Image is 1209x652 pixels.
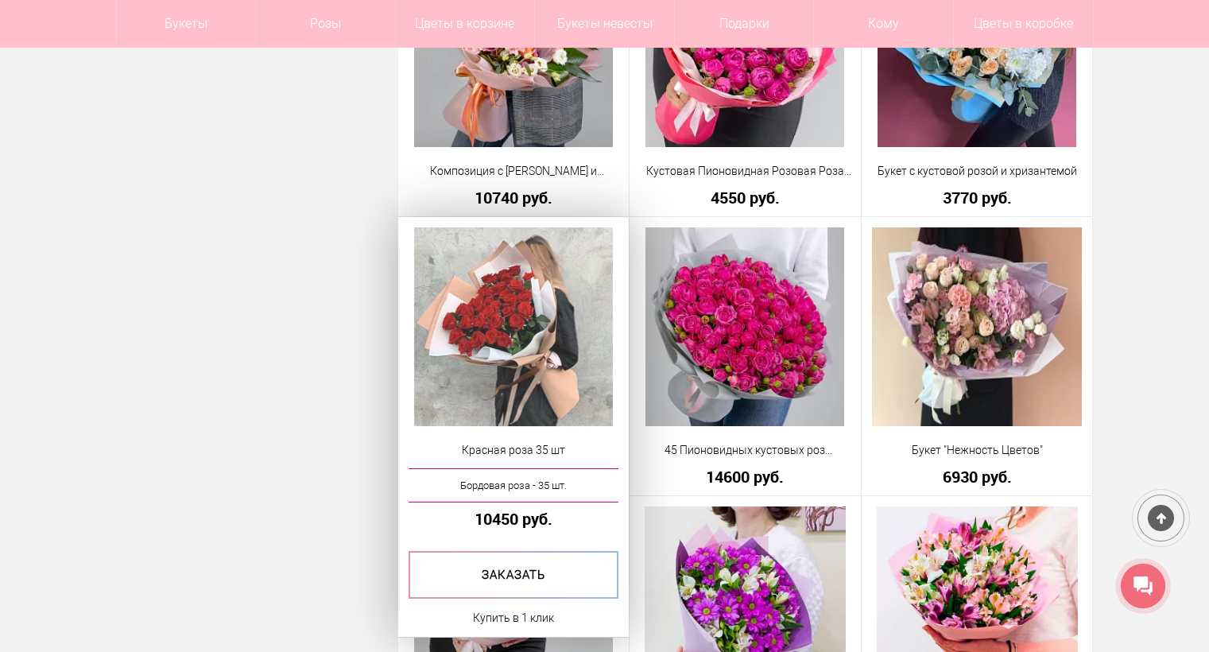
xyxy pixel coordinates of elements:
a: Красная роза 35 шт [409,442,619,459]
a: 45 Пионовидных кустовых роз малинового цветы [640,442,851,459]
img: Красная роза 35 шт [414,227,613,426]
a: Композиция с [PERSON_NAME] и диантусами [409,163,619,180]
a: 3770 руб. [872,189,1083,206]
a: Букет "Нежность Цветов" [872,442,1083,459]
a: 10450 руб. [409,510,619,527]
a: 14600 руб. [640,468,851,485]
img: Букет "Нежность Цветов" [872,227,1083,426]
a: 10740 руб. [409,189,619,206]
a: 6930 руб. [872,468,1083,485]
a: Купить в 1 клик [473,608,554,627]
a: Кустовая Пионовидная Розовая Роза 11 шт [640,163,851,180]
img: 45 Пионовидных кустовых роз малинового цветы [645,227,844,426]
a: Букет с кустовой розой и хризантемой [872,163,1083,180]
a: 4550 руб. [640,189,851,206]
a: Бордовая роза - 35 шт. [409,468,619,503]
